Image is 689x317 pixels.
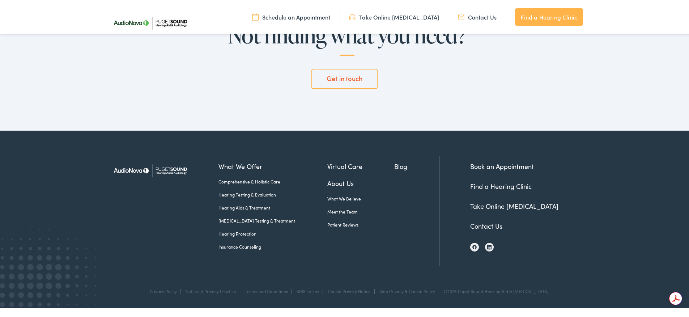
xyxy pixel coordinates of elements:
[109,155,192,184] img: Puget Sound Hearing Aid & Audiology
[327,177,395,187] a: About Us
[470,181,532,190] a: Find a Hearing Clinic
[328,287,371,293] a: Cookie Privacy Notice
[245,287,288,293] a: Terms and Conditions
[218,229,327,236] a: Hearing Protection
[470,161,534,170] a: Book an Appointment
[394,160,439,170] a: Blog
[327,160,395,170] a: Virtual Care
[252,12,259,20] img: utility icon
[218,216,327,223] a: [MEDICAL_DATA] Testing & Treatment
[458,12,464,20] img: utility icon
[311,68,377,88] a: Get in touch
[327,207,395,214] a: Meet the Team
[349,12,356,20] img: utility icon
[186,287,236,293] a: Notice of Privacy Practice
[458,12,497,20] a: Contact Us
[252,12,330,20] a: Schedule an Appointment
[150,287,177,293] a: Privacy Policy
[218,203,327,210] a: Hearing Aids & Treatment
[218,242,327,249] a: Insurance Counseling
[470,200,558,210] a: Take Online [MEDICAL_DATA]
[297,287,319,293] a: SMS Terms
[218,190,327,197] a: Hearing Testing & Evaluation
[327,194,395,201] a: What We Believe
[379,287,435,293] a: Web Privacy & Cookie Policy
[218,160,327,170] a: What We Offer
[440,288,549,293] div: ©2025 Puget Sound Hearing Aid & [MEDICAL_DATA]
[472,244,477,248] img: Facebook icon, indicating the presence of the site or brand on the social media platform.
[349,12,439,20] a: Take Online [MEDICAL_DATA]
[327,220,395,227] a: Patient Reviews
[470,220,502,229] a: Contact Us
[487,244,492,249] img: LinkedIn
[218,177,327,184] a: Comprehensive & Holistic Care
[515,7,583,25] a: Find a Hearing Clinic
[217,22,477,55] h2: Not finding what you need?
